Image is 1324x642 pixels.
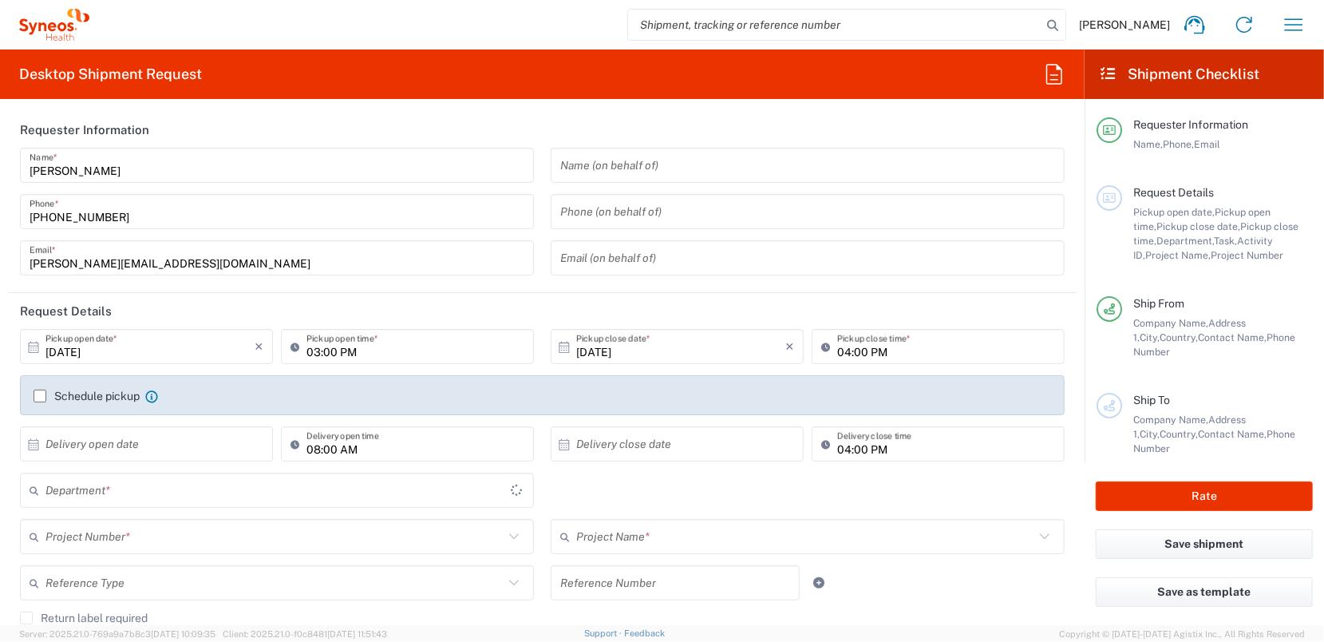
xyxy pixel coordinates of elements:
span: Server: 2025.21.0-769a9a7b8c3 [19,629,215,639]
h2: Shipment Checklist [1099,65,1260,84]
span: Company Name, [1133,414,1208,426]
span: [PERSON_NAME] [1079,18,1170,32]
span: Contact Name, [1198,331,1267,343]
button: Rate [1096,481,1313,511]
button: Save as template [1096,577,1313,607]
span: City, [1140,331,1160,343]
h2: Desktop Shipment Request [19,65,202,84]
span: Requester Information [1133,118,1248,131]
span: Company Name, [1133,317,1208,329]
a: Support [584,628,624,638]
span: [DATE] 10:09:35 [151,629,215,639]
span: Task, [1214,235,1237,247]
span: City, [1140,428,1160,440]
span: Country, [1160,331,1198,343]
span: Pickup close date, [1156,220,1240,232]
h2: Requester Information [20,122,149,138]
input: Shipment, tracking or reference number [628,10,1041,40]
span: Request Details [1133,186,1214,199]
span: Phone, [1163,138,1194,150]
span: Pickup open date, [1133,206,1215,218]
span: Project Name, [1145,249,1211,261]
span: [DATE] 11:51:43 [327,629,387,639]
a: Add Reference [808,572,830,594]
label: Schedule pickup [34,390,140,402]
span: Name, [1133,138,1163,150]
span: Contact Name, [1198,428,1267,440]
i: × [255,334,263,359]
span: Client: 2025.21.0-f0c8481 [223,629,387,639]
button: Save shipment [1096,529,1313,559]
span: Email [1194,138,1220,150]
h2: Request Details [20,303,112,319]
span: Department, [1156,235,1214,247]
span: Copyright © [DATE]-[DATE] Agistix Inc., All Rights Reserved [1059,627,1305,641]
span: Ship From [1133,297,1184,310]
i: × [785,334,794,359]
span: Project Number [1211,249,1283,261]
label: Return label required [20,612,148,624]
span: Ship To [1133,394,1170,406]
a: Feedback [624,628,665,638]
span: Country, [1160,428,1198,440]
